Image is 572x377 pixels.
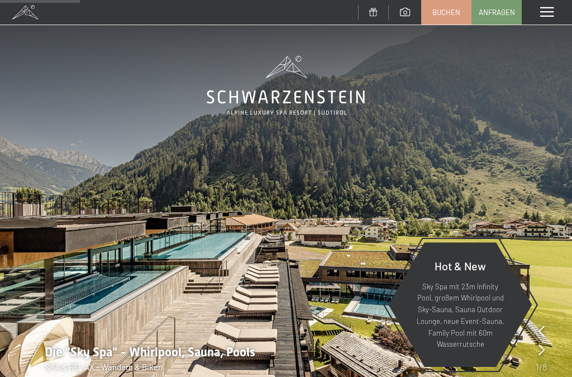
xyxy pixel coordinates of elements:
p: Sky Spa mit 23m Infinity Pool, großem Whirlpool und Sky-Sauna, Sauna Outdoor Lounge, neue Event-S... [416,281,505,351]
a: Buchen [422,1,471,24]
a: Anfragen [472,1,521,24]
span: / [539,361,542,373]
span: Die "Sky Spa" - Whirlpool, Sauna, Pools [45,345,255,359]
span: Anfragen [479,7,515,17]
span: SPA & RELAX - Wandern & Biken [45,362,163,372]
span: Buchen [432,7,460,17]
a: Hot & New Sky Spa mit 23m Infinity Pool, großem Whirlpool und Sky-Sauna, Sauna Outdoor Lounge, ne... [388,242,533,368]
span: 8 [542,361,547,373]
span: 1 [536,361,539,373]
span: Hot & New [435,259,486,273]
